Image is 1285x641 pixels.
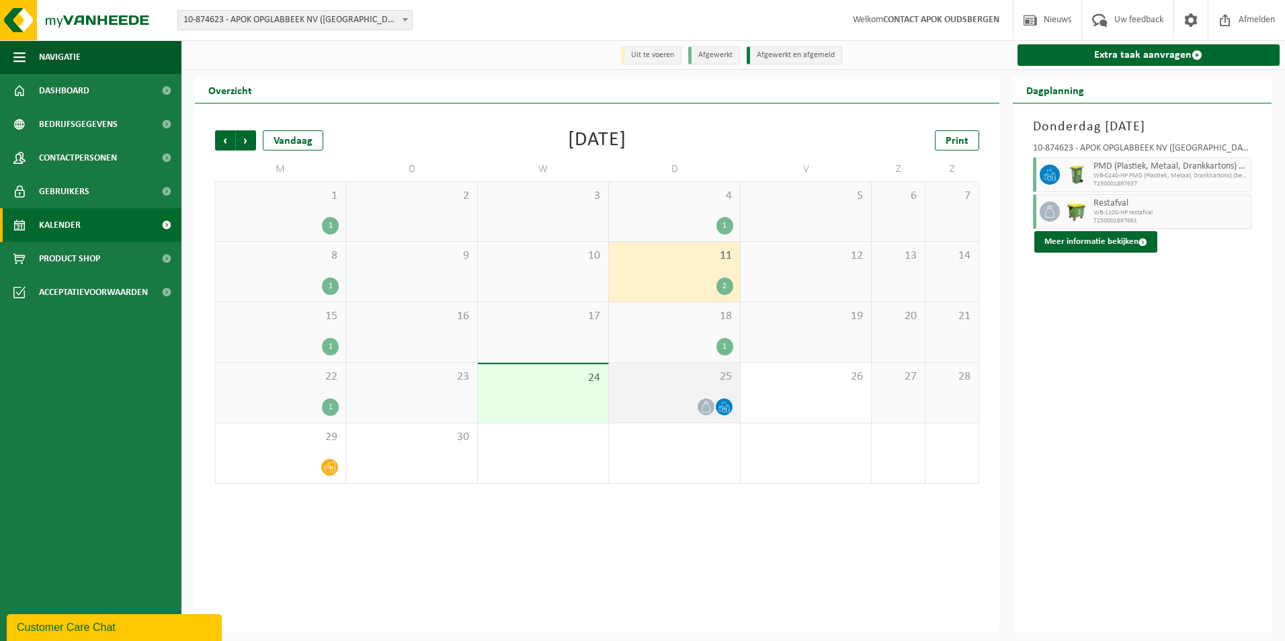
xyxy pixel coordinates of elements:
span: 23 [353,370,470,384]
span: 22 [222,370,339,384]
span: 26 [747,370,864,384]
li: Afgewerkt en afgemeld [747,46,842,65]
span: Volgende [236,130,256,151]
span: 24 [485,371,602,386]
span: Restafval [1093,198,1248,209]
span: 10-874623 - APOK OPGLABBEEK NV (OUDSBERGEN) - OUDSBERGEN [178,11,412,30]
div: 2 [716,277,733,295]
a: Print [935,130,979,151]
span: 11 [616,249,733,263]
span: 25 [616,370,733,384]
span: T250001897637 [1093,180,1248,188]
span: 10 [485,249,602,263]
span: Vorige [215,130,235,151]
div: 1 [322,398,339,416]
div: 1 [716,338,733,355]
span: Kalender [39,208,81,242]
iframe: chat widget [7,611,224,641]
div: 1 [322,217,339,234]
h2: Dagplanning [1013,77,1097,103]
span: 19 [747,309,864,324]
span: 30 [353,430,470,445]
span: 6 [878,189,918,204]
span: Bedrijfsgegevens [39,108,118,141]
span: 8 [222,249,339,263]
td: V [741,157,872,181]
img: WB-1100-HPE-GN-50 [1067,202,1087,222]
div: 1 [322,277,339,295]
div: [DATE] [568,130,626,151]
span: 5 [747,189,864,204]
span: 10-874623 - APOK OPGLABBEEK NV (OUDSBERGEN) - OUDSBERGEN [177,10,413,30]
span: 28 [932,370,972,384]
div: 1 [716,217,733,234]
span: 9 [353,249,470,263]
span: 15 [222,309,339,324]
div: Vandaag [263,130,323,151]
span: T250001897661 [1093,217,1248,225]
span: Dashboard [39,74,89,108]
div: 1 [322,338,339,355]
span: PMD (Plastiek, Metaal, Drankkartons) (bedrijven) [1093,161,1248,172]
td: D [609,157,740,181]
td: M [215,157,346,181]
span: Print [946,136,968,146]
span: 29 [222,430,339,445]
h3: Donderdag [DATE] [1033,117,1252,137]
span: 17 [485,309,602,324]
span: 14 [932,249,972,263]
span: 3 [485,189,602,204]
span: Contactpersonen [39,141,117,175]
span: 12 [747,249,864,263]
span: 4 [616,189,733,204]
span: 1 [222,189,339,204]
td: Z [925,157,979,181]
span: 20 [878,309,918,324]
li: Afgewerkt [688,46,740,65]
td: D [346,157,477,181]
img: WB-0240-HPE-GN-50 [1067,165,1087,185]
span: 27 [878,370,918,384]
span: Product Shop [39,242,100,275]
span: 18 [616,309,733,324]
td: Z [872,157,925,181]
span: Acceptatievoorwaarden [39,275,148,309]
span: 16 [353,309,470,324]
span: 13 [878,249,918,263]
span: 21 [932,309,972,324]
a: Extra taak aanvragen [1018,44,1280,66]
span: WB-1100-HP restafval [1093,209,1248,217]
li: Uit te voeren [621,46,681,65]
button: Meer informatie bekijken [1034,231,1157,253]
span: 7 [932,189,972,204]
span: WB-0240-HP PMD (Plastiek, Metaal, Drankkartons) (bedrijven) [1093,172,1248,180]
strong: CONTACT APOK OUDSBERGEN [883,15,999,25]
span: Navigatie [39,40,81,74]
div: 10-874623 - APOK OPGLABBEEK NV ([GEOGRAPHIC_DATA]) - [GEOGRAPHIC_DATA] [1033,144,1252,157]
span: 2 [353,189,470,204]
span: Gebruikers [39,175,89,208]
td: W [478,157,609,181]
h2: Overzicht [195,77,265,103]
